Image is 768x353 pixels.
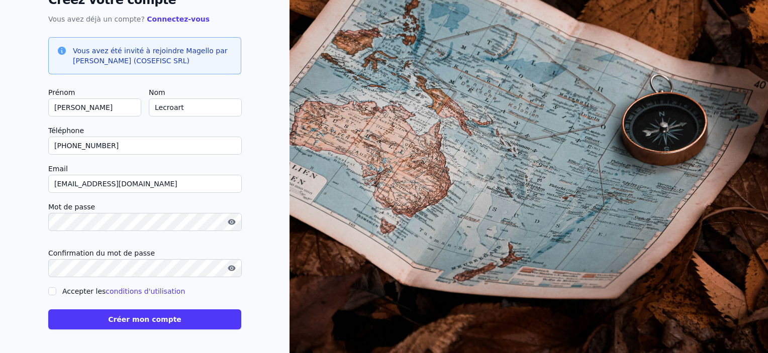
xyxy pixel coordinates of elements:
h3: Vous avez été invité à rejoindre Magello par [PERSON_NAME] (COSEFISC SRL) [73,46,233,66]
button: Créer mon compte [48,309,241,329]
label: Confirmation du mot de passe [48,247,241,259]
p: Vous avez déjà un compte? [48,13,241,25]
a: Connectez-vous [147,15,210,23]
label: Mot de passe [48,201,241,213]
label: Nom [149,86,241,98]
label: Accepter les [62,287,185,295]
label: Téléphone [48,125,241,137]
label: Email [48,163,241,175]
label: Prénom [48,86,141,98]
a: conditions d'utilisation [106,287,185,295]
